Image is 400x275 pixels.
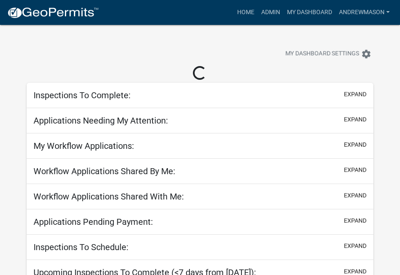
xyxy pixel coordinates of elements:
h5: Inspections To Schedule: [34,242,128,252]
button: expand [344,166,366,175]
button: expand [344,216,366,225]
a: Admin [258,4,284,21]
button: expand [344,140,366,149]
button: expand [344,115,366,124]
button: expand [344,191,366,200]
a: AndrewMason [336,4,393,21]
h5: My Workflow Applications: [34,141,134,151]
button: expand [344,90,366,99]
h5: Workflow Applications Shared With Me: [34,191,184,202]
a: Home [234,4,258,21]
h5: Workflow Applications Shared By Me: [34,166,175,176]
h5: Inspections To Complete: [34,90,131,100]
i: settings [361,49,371,59]
h5: Applications Needing My Attention: [34,115,168,126]
span: My Dashboard Settings [285,49,359,59]
h5: Applications Pending Payment: [34,217,153,227]
button: expand [344,242,366,251]
a: My Dashboard [284,4,336,21]
button: My Dashboard Settingssettings [278,45,378,62]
